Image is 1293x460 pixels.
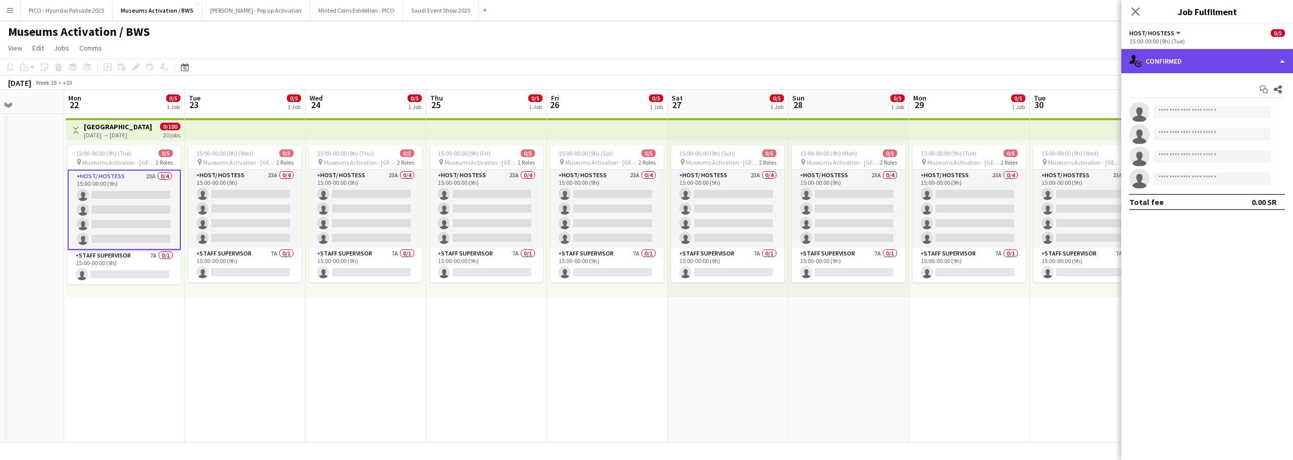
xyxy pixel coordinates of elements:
[792,93,805,103] span: Sun
[196,149,254,157] span: 15:00-00:00 (9h) (Wed)
[649,94,663,102] span: 0/5
[21,1,113,20] button: PICO - Hyundai Palisade 2025
[276,159,293,166] span: 2 Roles
[671,248,784,282] app-card-role: Staff Supervisor7A0/115:00-00:00 (9h)
[1041,149,1099,157] span: 15:00-00:00 (9h) (Wed)
[50,41,73,55] a: Jobs
[438,149,490,157] span: 15:00-00:00 (9h) (Fri)
[559,149,613,157] span: 15:00-00:00 (9h) (Sat)
[1121,5,1293,18] h3: Job Fulfilment
[913,170,1026,248] app-card-role: Host/ Hostess23A0/415:00-00:00 (9h)
[551,145,664,282] app-job-card: 15:00-00:00 (9h) (Sat)0/5 Museums Activation - [GEOGRAPHIC_DATA]2 RolesHost/ Hostess23A0/415:00-0...
[54,43,69,53] span: Jobs
[76,149,131,157] span: 15:00-00:00 (9h) (Tue)
[156,159,173,166] span: 2 Roles
[671,145,784,282] div: 15:00-00:00 (9h) (Sun)0/5 Museums Activation - [GEOGRAPHIC_DATA]2 RolesHost/ Hostess23A0/415:00-0...
[800,149,857,157] span: 15:00-00:00 (9h) (Mon)
[287,94,301,102] span: 0/5
[1011,94,1025,102] span: 0/5
[670,99,683,111] span: 27
[408,94,422,102] span: 0/5
[429,99,443,111] span: 25
[672,93,683,103] span: Sat
[444,159,518,166] span: Museums Activation - [GEOGRAPHIC_DATA]
[1129,197,1164,207] div: Total fee
[1001,159,1018,166] span: 2 Roles
[880,159,897,166] span: 2 Roles
[63,79,72,86] div: +03
[770,94,784,102] span: 0/5
[913,93,926,103] span: Mon
[1121,49,1293,73] div: Confirmed
[68,170,181,250] app-card-role: Host/ Hostess23A0/415:00-00:00 (9h)
[309,145,422,282] app-job-card: 15:00-00:00 (9h) (Thu)0/5 Museums Activation - [GEOGRAPHIC_DATA]2 RolesHost/ Hostess23A0/415:00-0...
[650,103,663,111] div: 1 Job
[913,145,1026,282] app-job-card: 15:00-00:00 (9h) (Tue)0/5 Museums Activation - [GEOGRAPHIC_DATA]2 RolesHost/ Hostess23A0/415:00-0...
[188,248,302,282] app-card-role: Staff Supervisor7A0/115:00-00:00 (9h)
[891,103,904,111] div: 1 Job
[430,170,543,248] app-card-role: Host/ Hostess23A0/415:00-00:00 (9h)
[188,145,302,282] div: 15:00-00:00 (9h) (Wed)0/5 Museums Activation - [GEOGRAPHIC_DATA]2 RolesHost/ Hostess23A0/415:00-0...
[324,159,397,166] span: Museums Activation - [GEOGRAPHIC_DATA]
[551,93,559,103] span: Fri
[792,170,905,248] app-card-role: Host/ Hostess23A0/415:00-00:00 (9h)
[1004,149,1018,157] span: 0/5
[309,248,422,282] app-card-role: Staff Supervisor7A0/115:00-00:00 (9h)
[770,103,783,111] div: 1 Job
[551,248,664,282] app-card-role: Staff Supervisor7A0/115:00-00:00 (9h)
[310,93,323,103] span: Wed
[762,149,776,157] span: 0/5
[79,43,102,53] span: Comms
[8,24,150,39] h1: Museums Activation / BWS
[400,149,414,157] span: 0/5
[1032,99,1046,111] span: 30
[912,99,926,111] span: 29
[397,159,414,166] span: 2 Roles
[68,145,181,284] app-job-card: 15:00-00:00 (9h) (Tue)0/5 Museums Activation - [GEOGRAPHIC_DATA]2 RolesHost/ Hostess23A0/415:00-0...
[287,103,301,111] div: 1 Job
[317,149,374,157] span: 15:00-00:00 (9h) (Thu)
[1033,248,1147,282] app-card-role: Staff Supervisor7A0/115:00-00:00 (9h)
[28,41,48,55] a: Edit
[430,145,543,282] app-job-card: 15:00-00:00 (9h) (Fri)0/5 Museums Activation - [GEOGRAPHIC_DATA]2 RolesHost/ Hostess23A0/415:00-0...
[8,43,22,53] span: View
[84,131,152,139] div: [DATE] → [DATE]
[188,170,302,248] app-card-role: Host/ Hostess23A0/415:00-00:00 (9h)
[67,99,81,111] span: 22
[1033,145,1147,282] app-job-card: 15:00-00:00 (9h) (Wed)0/5 Museums Activation - [GEOGRAPHIC_DATA]2 RolesHost/ Hostess23A0/415:00-0...
[167,103,180,111] div: 1 Job
[82,159,156,166] span: Museums Activation - [GEOGRAPHIC_DATA]
[68,93,81,103] span: Mon
[565,159,638,166] span: Museums Activation - [GEOGRAPHIC_DATA]
[113,1,202,20] button: Museums Activation / BWS
[166,94,180,102] span: 0/5
[686,159,759,166] span: Museums Activation - [GEOGRAPHIC_DATA]
[671,170,784,248] app-card-role: Host/ Hostess23A0/415:00-00:00 (9h)
[550,99,559,111] span: 26
[791,99,805,111] span: 28
[890,94,905,102] span: 0/5
[1033,170,1147,248] app-card-role: Host/ Hostess23A0/415:00-00:00 (9h)
[430,93,443,103] span: Thu
[408,103,421,111] div: 1 Job
[159,149,173,157] span: 0/5
[792,145,905,282] app-job-card: 15:00-00:00 (9h) (Mon)0/5 Museums Activation - [GEOGRAPHIC_DATA]2 RolesHost/ Hostess23A0/415:00-0...
[68,250,181,284] app-card-role: Staff Supervisor7A0/115:00-00:00 (9h)
[1034,93,1046,103] span: Tue
[160,123,180,130] span: 0/100
[4,41,26,55] a: View
[1252,197,1277,207] div: 0.00 SR
[187,99,201,111] span: 23
[203,159,276,166] span: Museums Activation - [GEOGRAPHIC_DATA]
[638,159,656,166] span: 2 Roles
[403,1,479,20] button: Saudi Event Show 2025
[913,248,1026,282] app-card-role: Staff Supervisor7A0/115:00-00:00 (9h)
[84,122,152,131] h3: [GEOGRAPHIC_DATA]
